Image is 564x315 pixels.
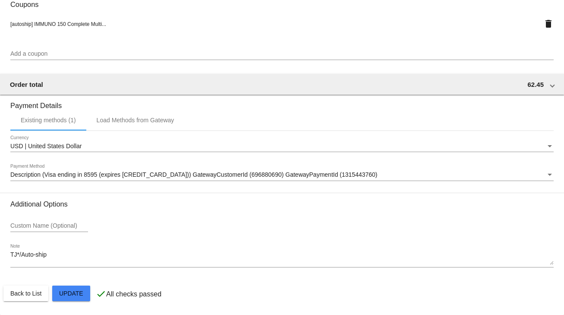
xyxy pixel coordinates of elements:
h3: Additional Options [10,200,554,208]
div: Existing methods (1) [21,117,76,124]
span: Back to List [10,290,41,297]
button: Update [52,286,90,301]
mat-select: Payment Method [10,172,554,178]
span: USD | United States Dollar [10,143,82,150]
span: Order total [10,81,43,88]
mat-select: Currency [10,143,554,150]
span: [autoship] IMMUNO 150 Complete Multi... [10,21,106,27]
span: 62.45 [527,81,544,88]
input: Custom Name (Optional) [10,223,88,229]
button: Back to List [3,286,48,301]
span: Update [59,290,83,297]
h3: Payment Details [10,95,554,110]
mat-icon: delete [543,19,554,29]
mat-icon: check [96,289,106,299]
p: All checks passed [106,290,161,298]
span: Description (Visa ending in 8595 (expires [CREDIT_CARD_DATA])) GatewayCustomerId (696880690) Gate... [10,171,378,178]
input: Add a coupon [10,51,554,57]
div: Load Methods from Gateway [97,117,174,124]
